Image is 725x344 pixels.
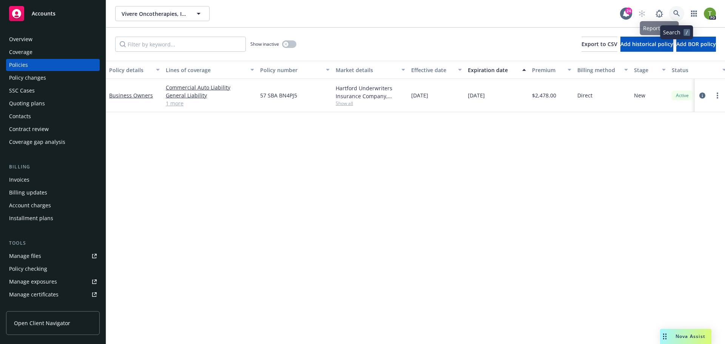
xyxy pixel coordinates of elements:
button: Nova Assist [660,329,711,344]
div: Expiration date [468,66,518,74]
span: Add BOR policy [676,40,716,48]
span: New [634,91,645,99]
a: Invoices [6,174,100,186]
button: Stage [631,61,669,79]
button: Vivere Oncotherapies, Inc. [115,6,210,21]
a: Coverage gap analysis [6,136,100,148]
a: Business Owners [109,92,153,99]
div: Policy checking [9,263,47,275]
span: $2,478.00 [532,91,556,99]
button: Premium [529,61,574,79]
a: Contacts [6,110,100,122]
button: Expiration date [465,61,529,79]
button: Effective date [408,61,465,79]
a: Policy changes [6,72,100,84]
div: Account charges [9,199,51,211]
div: Manage certificates [9,288,59,301]
div: Market details [336,66,397,74]
span: Open Client Navigator [14,319,70,327]
div: Quoting plans [9,97,45,110]
span: Show all [336,100,405,106]
button: Policy number [257,61,333,79]
div: Manage files [9,250,41,262]
div: Hartford Underwriters Insurance Company, Hartford Insurance Group [336,84,405,100]
div: Invoices [9,174,29,186]
div: Coverage gap analysis [9,136,65,148]
div: Manage BORs [9,301,45,313]
button: Policy details [106,61,163,79]
div: Policies [9,59,28,71]
a: Billing updates [6,187,100,199]
div: Overview [9,33,32,45]
button: Export to CSV [582,37,617,52]
button: Lines of coverage [163,61,257,79]
button: Add BOR policy [676,37,716,52]
div: Stage [634,66,657,74]
div: Installment plans [9,212,53,224]
div: Contacts [9,110,31,122]
div: Policy number [260,66,321,74]
div: Drag to move [660,329,669,344]
a: Manage files [6,250,100,262]
a: more [713,91,722,100]
div: Lines of coverage [166,66,246,74]
div: Status [672,66,718,74]
a: Contract review [6,123,100,135]
div: Premium [532,66,563,74]
a: Installment plans [6,212,100,224]
span: Active [675,92,690,99]
span: Export to CSV [582,40,617,48]
span: Nova Assist [676,333,705,339]
a: General Liability [166,91,254,99]
div: 24 [625,8,632,14]
div: Billing [6,163,100,171]
a: Switch app [686,6,702,21]
a: Account charges [6,199,100,211]
a: Search [669,6,684,21]
button: Billing method [574,61,631,79]
a: Overview [6,33,100,45]
a: Start snowing [634,6,649,21]
a: Commercial Auto Liability [166,83,254,91]
a: Report a Bug [652,6,667,21]
a: Quoting plans [6,97,100,110]
span: Vivere Oncotherapies, Inc. [122,10,187,18]
a: Manage exposures [6,276,100,288]
div: Policy details [109,66,151,74]
a: Manage BORs [6,301,100,313]
div: Billing updates [9,187,47,199]
img: photo [704,8,716,20]
a: Manage certificates [6,288,100,301]
span: [DATE] [468,91,485,99]
div: Manage exposures [9,276,57,288]
div: Coverage [9,46,32,58]
div: Billing method [577,66,620,74]
a: Coverage [6,46,100,58]
span: Show inactive [250,41,279,47]
span: Direct [577,91,592,99]
a: Accounts [6,3,100,24]
span: 57 SBA BN4PJ5 [260,91,297,99]
div: Tools [6,239,100,247]
input: Filter by keyword... [115,37,246,52]
div: Contract review [9,123,49,135]
span: Accounts [32,11,56,17]
a: Policies [6,59,100,71]
div: Effective date [411,66,454,74]
a: circleInformation [698,91,707,100]
button: Add historical policy [620,37,673,52]
div: Policy changes [9,72,46,84]
a: SSC Cases [6,85,100,97]
span: [DATE] [411,91,428,99]
button: Market details [333,61,408,79]
a: 1 more [166,99,254,107]
span: Add historical policy [620,40,673,48]
div: SSC Cases [9,85,35,97]
a: Policy checking [6,263,100,275]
